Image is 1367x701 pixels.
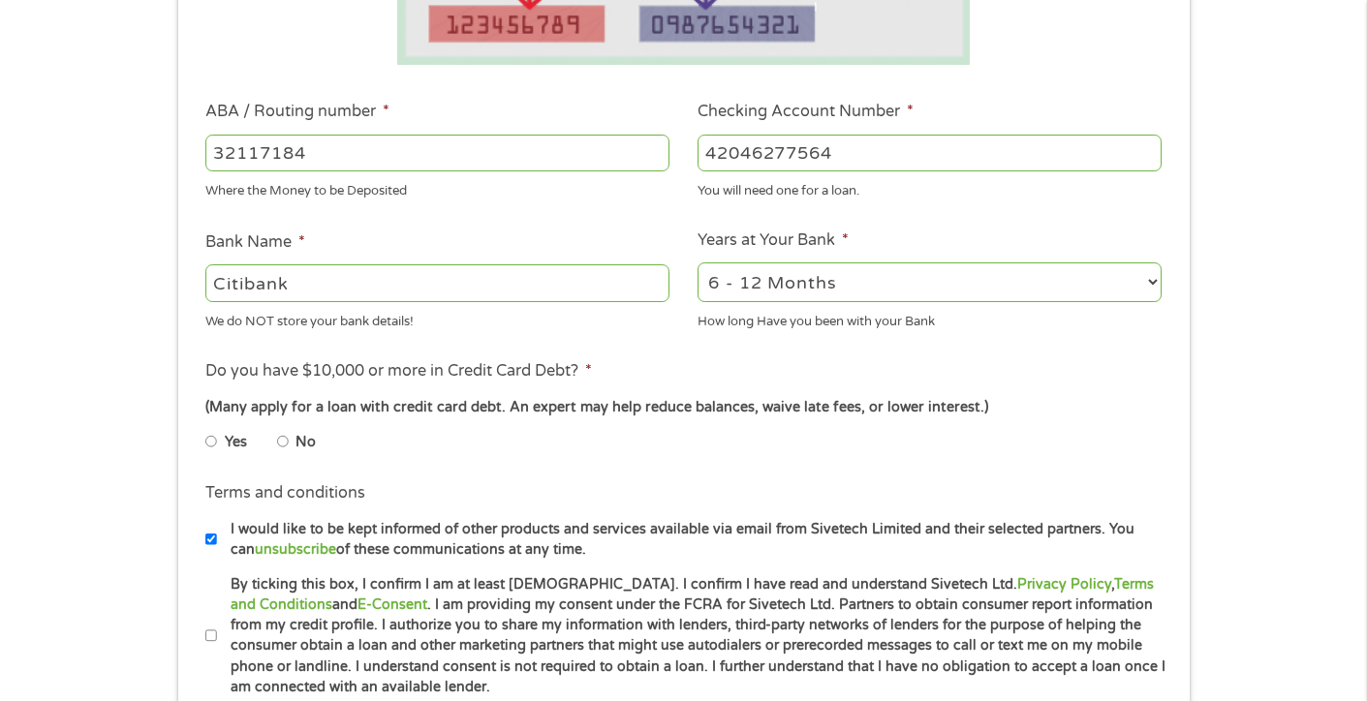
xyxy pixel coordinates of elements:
label: I would like to be kept informed of other products and services available via email from Sivetech... [217,519,1167,561]
div: We do NOT store your bank details! [205,305,669,331]
label: Years at Your Bank [698,230,849,251]
label: Terms and conditions [205,483,365,503]
label: Bank Name [205,232,305,253]
input: 345634636 [698,135,1162,171]
label: By ticking this box, I confirm I am at least [DEMOGRAPHIC_DATA]. I confirm I have read and unders... [217,574,1167,698]
label: Do you have $10,000 or more in Credit Card Debt? [205,361,592,381]
label: No [295,432,316,453]
a: Terms and Conditions [231,576,1154,613]
div: You will need one for a loan. [698,175,1162,201]
a: Privacy Policy [1017,576,1111,593]
label: Checking Account Number [698,102,914,122]
div: Where the Money to be Deposited [205,175,669,201]
label: ABA / Routing number [205,102,389,122]
a: E-Consent [357,596,427,613]
label: Yes [225,432,247,453]
div: How long Have you been with your Bank [698,305,1162,331]
input: 263177916 [205,135,669,171]
div: (Many apply for a loan with credit card debt. An expert may help reduce balances, waive late fees... [205,397,1161,418]
a: unsubscribe [255,541,336,558]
